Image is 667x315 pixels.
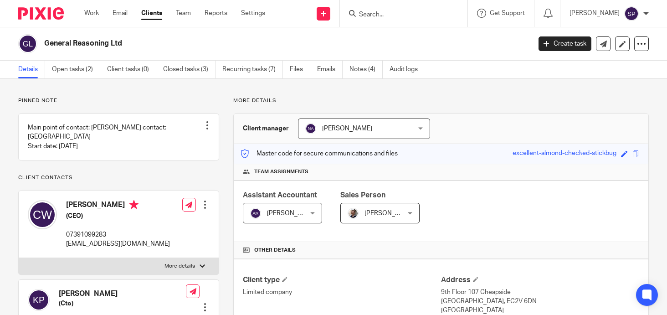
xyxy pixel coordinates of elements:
a: Settings [241,9,265,18]
span: Get Support [490,10,525,16]
h4: Client type [243,275,441,285]
img: svg%3E [28,289,50,311]
p: [GEOGRAPHIC_DATA] [441,306,639,315]
input: Search [358,11,440,19]
span: [PERSON_NAME] [267,210,317,217]
img: svg%3E [18,34,37,53]
span: Sales Person [340,191,385,199]
p: 07391099283 [66,230,170,239]
a: Client tasks (0) [107,61,156,78]
p: 9th Floor 107 Cheapside [441,288,639,297]
a: Clients [141,9,162,18]
a: Team [176,9,191,18]
h5: (CEO) [66,212,170,221]
div: excellent-almond-checked-stickbug [513,149,616,159]
a: Notes (4) [349,61,383,78]
img: svg%3E [624,6,639,21]
p: Client contacts [18,174,219,181]
a: Create task [539,36,591,51]
a: Email [113,9,128,18]
a: Reports [205,9,227,18]
p: [PERSON_NAME] [570,9,620,18]
p: Master code for secure communications and files [241,149,398,158]
a: Recurring tasks (7) [222,61,283,78]
h4: Address [441,275,639,285]
p: Limited company [243,288,441,297]
img: svg%3E [28,200,57,229]
a: Emails [317,61,343,78]
span: Other details [254,247,296,254]
p: More details [233,97,649,104]
span: Assistant Accountant [243,191,317,199]
p: [EMAIL_ADDRESS][DOMAIN_NAME] [66,239,170,248]
img: svg%3E [250,208,261,219]
h2: General Reasoning Ltd [44,39,429,48]
p: [GEOGRAPHIC_DATA], EC2V 6DN [441,297,639,306]
h4: [PERSON_NAME] [66,200,170,212]
a: Closed tasks (3) [163,61,215,78]
i: Primary [129,200,139,209]
span: [PERSON_NAME] [364,210,415,217]
a: Audit logs [390,61,425,78]
img: svg%3E [305,123,316,134]
a: Files [290,61,310,78]
h4: [PERSON_NAME] [59,289,186,299]
a: Work [84,9,99,18]
a: Open tasks (2) [52,61,100,78]
h5: (Cto) [59,299,186,308]
img: Matt%20Circle.png [348,208,359,219]
p: More details [164,263,195,270]
img: Pixie [18,7,64,20]
p: Pinned note [18,97,219,104]
a: Details [18,61,45,78]
h3: Client manager [243,124,289,133]
span: Team assignments [254,168,308,176]
span: [PERSON_NAME] [322,125,372,132]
